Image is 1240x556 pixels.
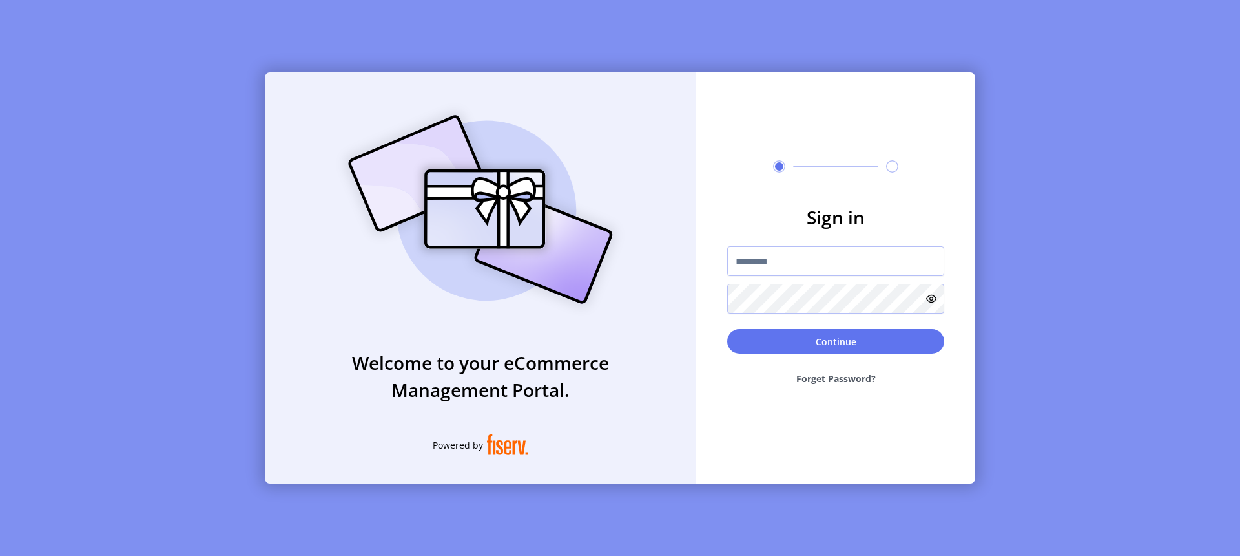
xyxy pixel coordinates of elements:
[727,329,944,354] button: Continue
[433,438,483,452] span: Powered by
[727,204,944,231] h3: Sign in
[727,361,944,396] button: Forget Password?
[329,101,632,318] img: card_Illustration.svg
[265,349,696,403] h3: Welcome to your eCommerce Management Portal.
